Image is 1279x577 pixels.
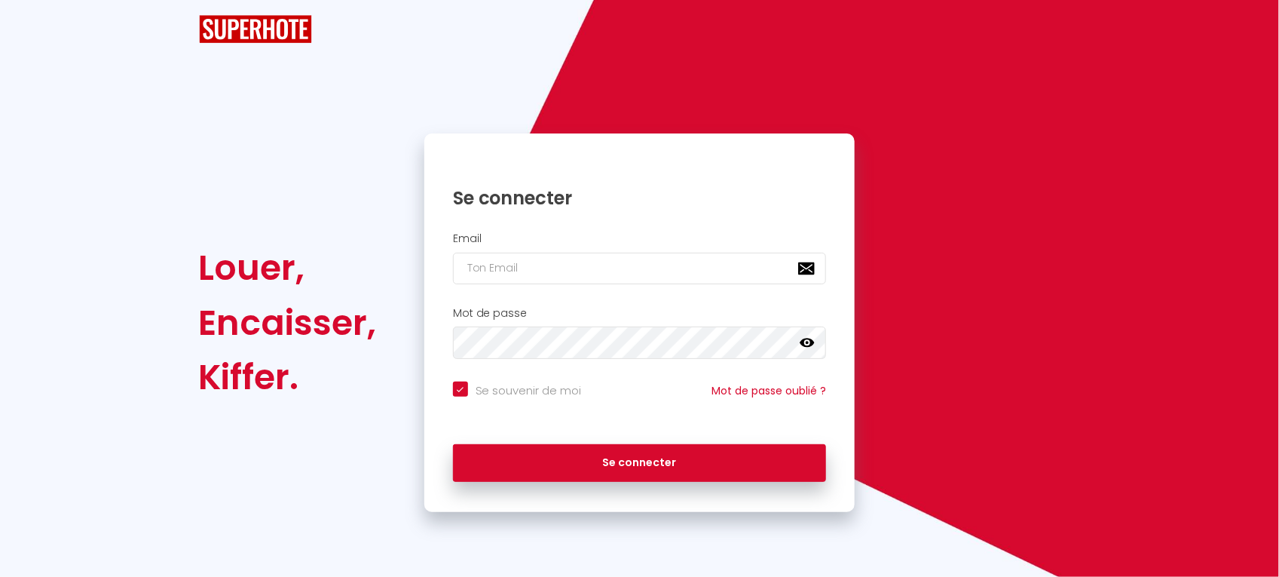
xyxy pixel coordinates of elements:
h2: Email [453,232,827,245]
h2: Mot de passe [453,307,827,320]
img: SuperHote logo [199,15,312,43]
div: Encaisser, [199,296,377,350]
div: Louer, [199,241,377,295]
button: Ouvrir le widget de chat LiveChat [12,6,57,51]
h1: Se connecter [453,186,827,210]
a: Mot de passe oublié ? [711,383,826,398]
button: Se connecter [453,444,827,482]
input: Ton Email [453,253,827,284]
div: Kiffer. [199,350,377,404]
